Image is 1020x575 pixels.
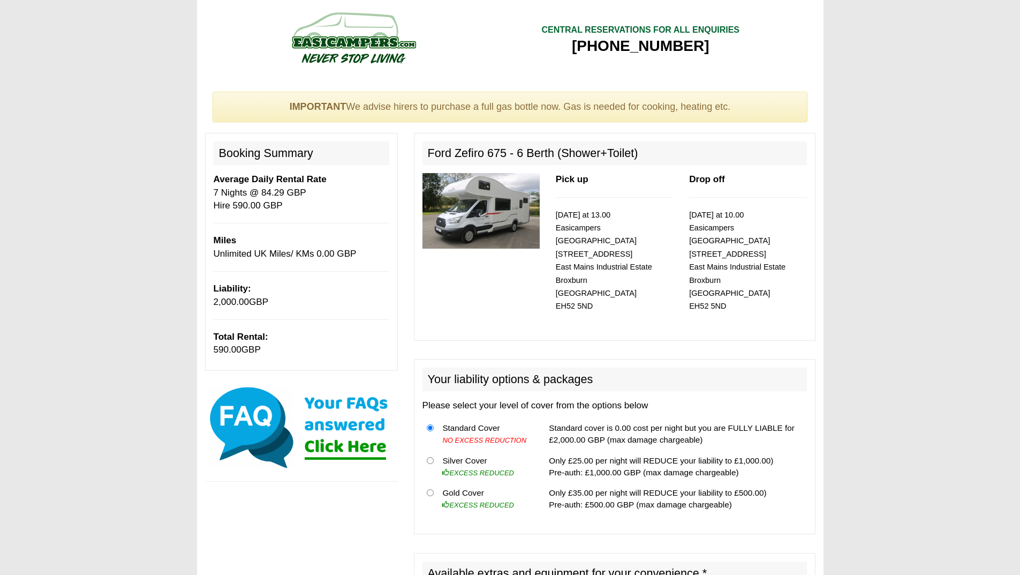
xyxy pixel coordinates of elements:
[541,36,739,56] div: [PHONE_NUMBER]
[689,211,785,311] small: [DATE] at 10.00 Easicampers [GEOGRAPHIC_DATA] [STREET_ADDRESS] East Mains Industrial Estate Broxb...
[214,332,268,342] b: Total Rental:
[689,174,724,184] b: Drop off
[442,501,514,509] i: EXCESS REDUCED
[214,297,250,307] span: 2,000.00
[214,234,389,260] p: Unlimited UK Miles/ KMs 0.00 GBP
[214,173,389,212] p: 7 Nights @ 84.29 GBP Hire 590.00 GBP
[438,483,533,515] td: Gold Cover
[214,282,389,309] p: GBP
[214,235,237,245] b: Miles
[214,141,389,165] h2: Booking Summary
[422,141,807,165] h2: Ford Zefiro 675 - 6 Berth (Shower+Toilet)
[541,24,739,36] div: CENTRAL RESERVATIONS FOR ALL ENQUIRIES
[252,8,455,67] img: campers-checkout-logo.png
[422,173,540,249] img: 330.jpg
[556,174,588,184] b: Pick up
[214,283,251,294] b: Liability:
[545,450,806,483] td: Only £25.00 per night will REDUCE your liability to £1,000.00) Pre-auth: £1,000.00 GBP (max damag...
[290,101,346,112] strong: IMPORTANT
[442,469,514,477] i: EXCESS REDUCED
[214,174,327,184] b: Average Daily Rental Rate
[214,345,241,355] span: 590.00
[213,92,808,123] div: We advise hirers to purchase a full gas bottle now. Gas is needed for cooking, heating etc.
[545,418,806,451] td: Standard cover is 0.00 cost per night but you are FULLY LIABLE for £2,000.00 GBP (max damage char...
[214,331,389,357] p: GBP
[422,399,807,412] p: Please select your level of cover from the options below
[556,211,652,311] small: [DATE] at 13.00 Easicampers [GEOGRAPHIC_DATA] [STREET_ADDRESS] East Mains Industrial Estate Broxb...
[545,483,806,515] td: Only £35.00 per night will REDUCE your liability to £500.00) Pre-auth: £500.00 GBP (max damage ch...
[205,385,398,471] img: Click here for our most common FAQs
[438,450,533,483] td: Silver Cover
[422,368,807,391] h2: Your liability options & packages
[438,418,533,451] td: Standard Cover
[442,436,526,444] i: NO EXCESS REDUCTION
